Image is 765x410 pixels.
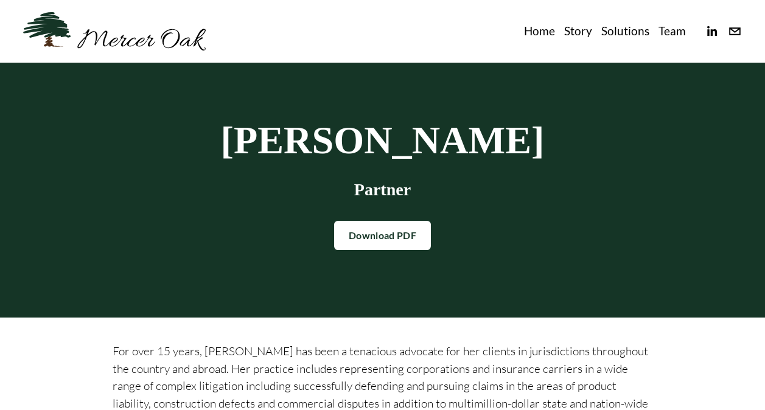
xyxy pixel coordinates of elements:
[601,21,649,41] a: Solutions
[334,221,431,250] a: Download PDF
[524,21,555,41] a: Home
[658,21,686,41] a: Team
[728,24,742,38] a: info@merceroaklaw.com
[705,24,719,38] a: linkedin-unauth
[564,21,592,41] a: Story
[113,180,652,200] h3: Partner
[113,120,652,161] h1: [PERSON_NAME]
